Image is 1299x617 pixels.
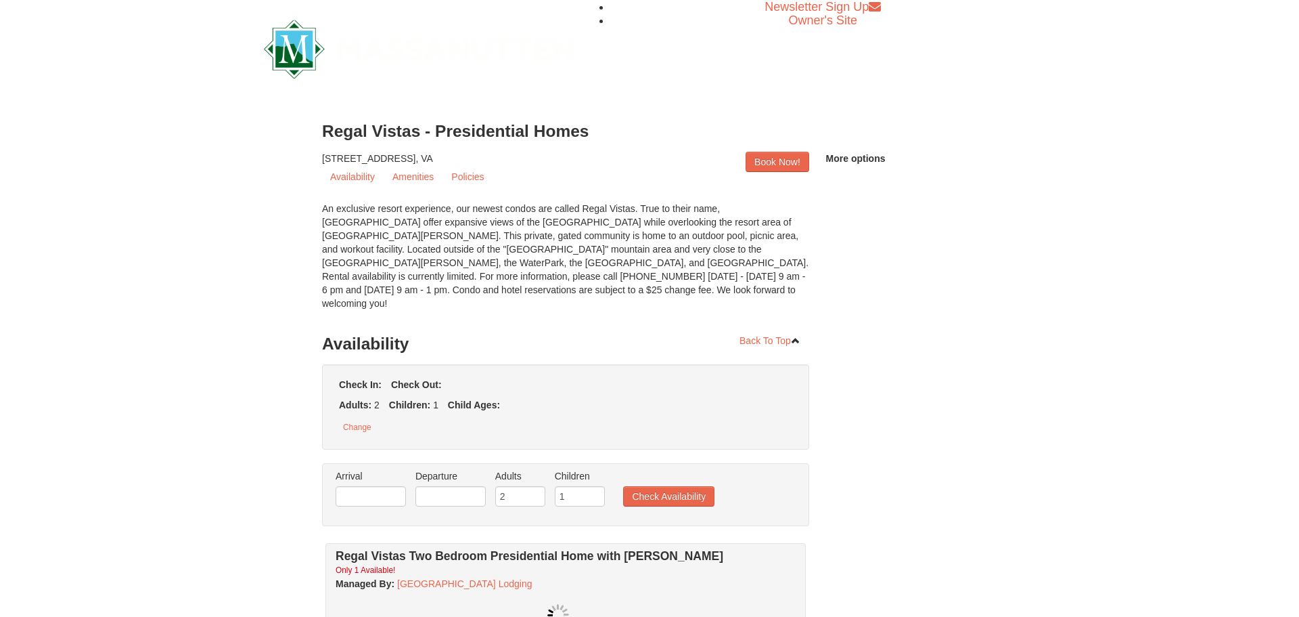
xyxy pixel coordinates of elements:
label: Adults [495,469,545,483]
span: 2 [374,400,380,410]
small: Only 1 Available! [336,566,395,575]
a: Amenities [384,167,442,187]
span: More options [826,153,886,164]
a: [GEOGRAPHIC_DATA] Lodging [397,578,532,589]
a: Policies [443,167,492,187]
a: Book Now! [746,152,809,172]
a: Availability [322,167,383,187]
strong: Check Out: [391,379,442,390]
div: An exclusive resort experience, our newest condos are called Regal Vistas. True to their name, [G... [322,202,809,324]
strong: Children: [389,400,430,410]
strong: : [336,578,394,589]
strong: Child Ages: [448,400,500,410]
h3: Regal Vistas - Presidential Homes [322,118,977,145]
span: 1 [433,400,438,410]
span: Managed By [336,578,391,589]
label: Children [555,469,605,483]
h4: Regal Vistas Two Bedroom Presidential Home with [PERSON_NAME] [336,549,781,563]
img: Massanutten Resort Logo [264,20,574,79]
button: Check Availability [623,486,714,507]
a: Owner's Site [789,14,857,27]
label: Arrival [336,469,406,483]
button: Change [336,419,379,436]
strong: Adults: [339,400,371,410]
label: Departure [415,469,486,483]
h3: Availability [322,331,809,358]
a: Massanutten Resort [264,31,574,63]
a: Back To Top [731,331,809,351]
strong: Check In: [339,379,382,390]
